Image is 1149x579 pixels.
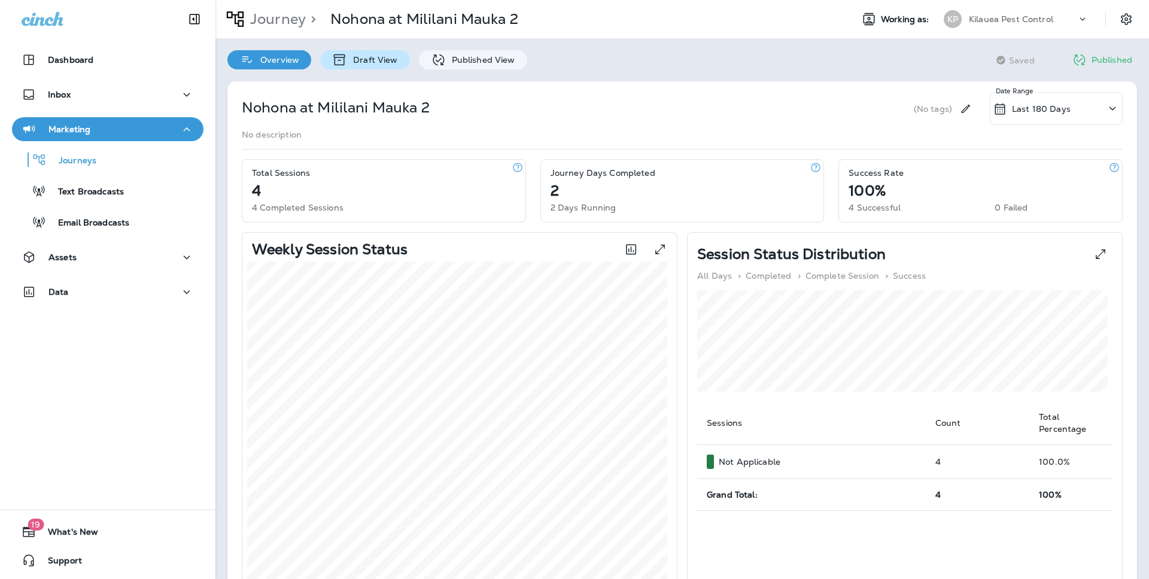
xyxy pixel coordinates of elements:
[36,527,98,541] span: What's New
[12,178,203,203] button: Text Broadcasts
[881,14,932,25] span: Working as:
[242,98,430,117] p: Nohona at Mililani Mauka 2
[245,10,306,28] p: Journey
[995,203,1028,212] p: 0 Failed
[12,147,203,172] button: Journeys
[12,520,203,544] button: 19What's New
[242,130,302,139] p: No description
[707,489,758,500] span: Grand Total:
[252,203,344,212] p: 4 Completed Sessions
[252,245,408,254] p: Weekly Session Status
[619,237,643,261] button: Toggle between session count and session percentage
[719,457,780,467] p: Not Applicable
[798,271,801,281] p: >
[1009,56,1035,65] span: Saved
[252,186,261,196] p: 4
[28,519,44,531] span: 19
[1089,242,1112,266] button: View Pie expanded to full screen
[1029,401,1112,445] th: Total Percentage
[849,186,886,196] p: 100%
[254,55,299,65] p: Overview
[697,271,732,281] p: All Days
[926,445,1030,479] td: 4
[893,271,926,281] p: Success
[12,245,203,269] button: Assets
[48,90,71,99] p: Inbox
[46,218,129,229] p: Email Broadcasts
[48,252,77,262] p: Assets
[48,287,69,297] p: Data
[330,10,518,28] p: Nohona at Mililani Mauka 2
[252,168,310,178] p: Total Sessions
[648,237,672,261] button: View graph expanded to full screen
[738,271,741,281] p: >
[48,55,93,65] p: Dashboard
[12,280,203,304] button: Data
[697,249,886,259] p: Session Status Distribution
[12,48,203,72] button: Dashboard
[885,271,888,281] p: >
[551,186,559,196] p: 2
[306,10,316,28] p: >
[746,271,791,281] p: Completed
[347,55,397,65] p: Draft View
[849,203,901,212] p: 4 Successful
[697,401,926,445] th: Sessions
[1039,489,1062,500] span: 100%
[47,156,96,167] p: Journeys
[36,556,82,570] span: Support
[12,83,203,106] button: Inbox
[1029,445,1112,479] td: 100.0 %
[12,548,203,572] button: Support
[1115,8,1137,30] button: Settings
[12,117,203,141] button: Marketing
[935,489,941,500] span: 4
[178,7,211,31] button: Collapse Sidebar
[446,55,515,65] p: Published View
[944,10,962,28] div: KP
[12,209,203,234] button: Email Broadcasts
[969,14,1053,24] p: Kilauea Pest Control
[955,92,977,125] div: Edit
[48,124,90,134] p: Marketing
[46,187,124,198] p: Text Broadcasts
[551,203,616,212] p: 2 Days Running
[805,271,879,281] p: Complete Session
[849,168,904,178] p: Success Rate
[926,401,1030,445] th: Count
[996,86,1035,96] p: Date Range
[1092,55,1132,65] p: Published
[1012,104,1071,114] p: Last 180 Days
[551,168,655,178] p: Journey Days Completed
[914,104,952,114] p: (No tags)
